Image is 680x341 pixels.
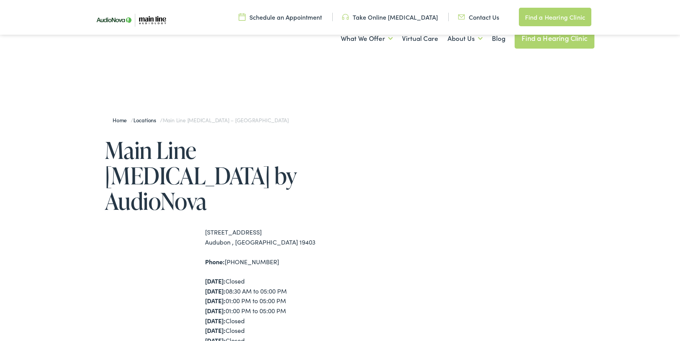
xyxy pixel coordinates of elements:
[205,296,226,305] strong: [DATE]:
[205,316,226,325] strong: [DATE]:
[163,116,289,124] span: Main Line [MEDICAL_DATA] – [GEOGRAPHIC_DATA]
[448,24,483,53] a: About Us
[113,116,131,124] a: Home
[205,326,226,334] strong: [DATE]:
[342,13,438,21] a: Take Online [MEDICAL_DATA]
[133,116,160,124] a: Locations
[402,24,438,53] a: Virtual Care
[239,13,246,21] img: utility icon
[342,13,349,21] img: utility icon
[113,116,289,124] span: / /
[239,13,322,21] a: Schedule an Appointment
[205,227,340,247] div: [STREET_ADDRESS] Audubon , [GEOGRAPHIC_DATA] 19403
[492,24,505,53] a: Blog
[205,306,226,315] strong: [DATE]:
[105,137,340,214] h1: Main Line [MEDICAL_DATA] by AudioNova
[458,13,499,21] a: Contact Us
[205,257,340,267] div: [PHONE_NUMBER]
[205,257,225,266] strong: Phone:
[515,28,594,49] a: Find a Hearing Clinic
[205,277,226,285] strong: [DATE]:
[205,287,226,295] strong: [DATE]:
[341,24,393,53] a: What We Offer
[458,13,465,21] img: utility icon
[519,8,591,26] a: Find a Hearing Clinic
